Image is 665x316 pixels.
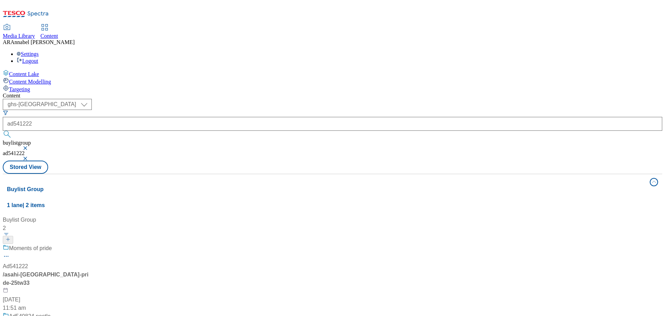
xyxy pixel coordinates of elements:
span: Content [41,33,58,39]
span: / asahi-[GEOGRAPHIC_DATA]-pride-25tw33 [3,272,88,286]
input: Search [3,117,662,131]
a: Content Lake [3,70,662,77]
a: Targeting [3,85,662,93]
a: Logout [17,58,38,64]
a: Content Modelling [3,77,662,85]
span: buylistgroup [3,140,31,146]
span: Media Library [3,33,35,39]
h4: Buylist Group [7,185,646,194]
span: Content Lake [9,71,39,77]
button: Stored View [3,161,48,174]
div: Moments of pride [9,244,52,253]
a: Content [41,25,58,39]
span: Content Modelling [9,79,51,85]
span: 1 lane | 2 items [7,202,45,208]
span: Annabel [PERSON_NAME] [10,39,74,45]
div: Buylist Group [3,216,89,224]
button: Buylist Group1 lane| 2 items [3,174,662,213]
div: 11:51 am [3,304,89,312]
a: Media Library [3,25,35,39]
svg: Search Filters [3,110,8,116]
div: Ad541222 [3,262,28,271]
span: AR [3,39,10,45]
div: 2 [3,224,89,232]
a: Settings [17,51,39,57]
span: Targeting [9,86,30,92]
span: ad541222 [3,150,25,156]
div: [DATE] [3,296,89,304]
div: Content [3,93,662,99]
